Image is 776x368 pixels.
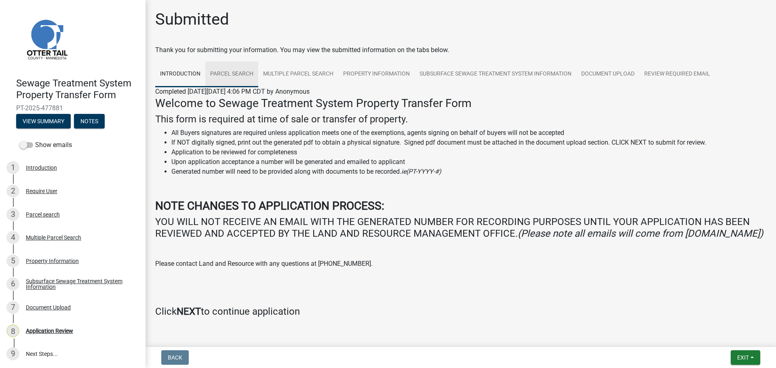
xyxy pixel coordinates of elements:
div: 6 [6,278,19,290]
div: Document Upload [26,305,71,310]
div: 2 [6,185,19,198]
strong: NOTE CHANGES TO APPLICATION PROCESS: [155,199,384,212]
div: 3 [6,208,19,221]
img: Otter Tail County, Minnesota [16,8,77,69]
div: Thank you for submitting your information. You may view the submitted information on the tabs below. [155,45,766,55]
a: Introduction [155,61,205,87]
a: Property Information [338,61,415,87]
h1: Submitted [155,10,229,29]
h4: Click to continue application [155,306,766,318]
span: Back [168,354,182,361]
h4: YOU WILL NOT RECEIVE AN EMAIL WITH THE GENERATED NUMBER FOR RECORDING PURPOSES UNTIL YOUR APPLICA... [155,216,766,240]
a: Document Upload [576,61,639,87]
span: Exit [737,354,749,361]
div: Require User [26,188,57,194]
div: Property Information [26,258,79,264]
span: PT-2025-477881 [16,104,129,112]
h4: Sewage Treatment System Property Transfer Form [16,78,139,101]
div: Subsurface Sewage Treatment System Information [26,278,133,290]
wm-modal-confirm: Notes [74,118,105,125]
a: Parcel search [205,61,258,87]
button: Back [161,350,189,365]
li: If NOT digitally signed, print out the generated pdf to obtain a physical signature. Signed pdf d... [171,138,766,147]
label: Show emails [19,140,72,150]
li: All Buyers signatures are required unless application meets one of the exemptions, agents signing... [171,128,766,138]
div: 9 [6,347,19,360]
div: 4 [6,231,19,244]
p: Please contact Land and Resource with any questions at [PHONE_NUMBER]. [155,259,766,269]
a: Subsurface Sewage Treatment System Information [415,61,576,87]
a: Review Required Email [639,61,715,87]
div: Introduction [26,165,57,170]
h4: This form is required at time of sale or transfer of property. [155,114,766,125]
h3: Welcome to Sewage Treatment System Property Transfer Form [155,97,766,110]
div: 7 [6,301,19,314]
div: Application Review [26,328,73,334]
li: Upon application acceptance a number will be generated and emailed to applicant [171,157,766,167]
div: 8 [6,324,19,337]
wm-modal-confirm: Summary [16,118,71,125]
strong: NEXT [177,306,201,317]
button: Notes [74,114,105,128]
span: Completed [DATE][DATE] 4:06 PM CDT by Anonymous [155,88,310,95]
div: Parcel search [26,212,60,217]
li: Application to be reviewed for completeness [171,147,766,157]
button: View Summary [16,114,71,128]
i: (Please note all emails will come from [DOMAIN_NAME]) [518,228,763,239]
div: Multiple Parcel Search [26,235,81,240]
a: Multiple Parcel Search [258,61,338,87]
div: 1 [6,161,19,174]
button: Exit [731,350,760,365]
li: Generated number will need to be provided along with documents to be recorded. [171,167,766,177]
i: ie(PT-YYYY-#) [401,168,441,175]
div: 5 [6,254,19,267]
